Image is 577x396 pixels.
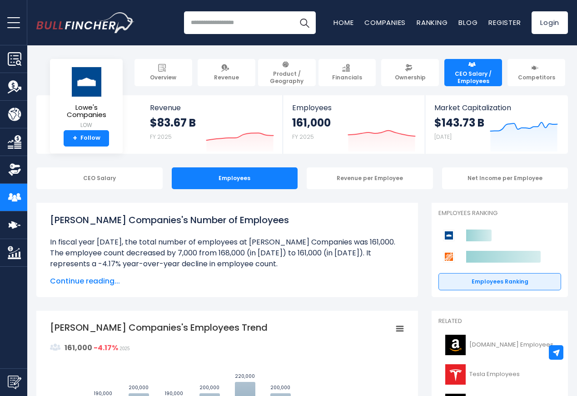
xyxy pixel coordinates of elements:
a: Product / Geography [258,59,316,86]
strong: -4.17% [94,342,118,353]
h1: [PERSON_NAME] Companies's Number of Employees [50,213,404,227]
span: Financials [332,74,362,81]
span: Ownership [395,74,426,81]
span: Lowe's Companies [57,104,115,119]
strong: 161,000 [292,116,331,130]
span: Market Capitalization [434,103,558,112]
a: Blog [458,18,478,27]
a: Tesla Employees [438,362,561,387]
strong: $143.73 B [434,116,484,130]
div: Employees [172,167,298,189]
span: Tesla Employees [469,371,520,378]
a: [DOMAIN_NAME] Employees [438,332,561,357]
img: TSLA logo [444,364,467,385]
strong: 161,000 [65,342,92,353]
text: 220,000 [235,373,255,380]
img: Lowe's Companies competitors logo [443,230,455,241]
a: +Follow [64,130,109,147]
span: CEO Salary / Employees [448,70,498,84]
button: Search [293,11,316,34]
img: Home Depot competitors logo [443,251,455,263]
text: 200,000 [129,384,149,391]
span: Product / Geography [262,70,312,84]
a: Employees Ranking [438,273,561,290]
a: Financials [318,59,376,86]
a: Overview [134,59,192,86]
span: Revenue [150,103,274,112]
img: Bullfincher logo [36,12,134,33]
img: graph_employee_icon.svg [50,342,61,353]
img: Ownership [8,163,21,176]
strong: $83.67 B [150,116,196,130]
tspan: [PERSON_NAME] Companies's Employees Trend [50,321,268,334]
text: 200,000 [199,384,219,391]
a: Lowe's Companies LOW [57,66,116,130]
a: Competitors [507,59,565,86]
span: [DOMAIN_NAME] Employees [469,341,553,349]
span: Revenue [214,74,239,81]
span: Continue reading... [50,276,404,287]
div: CEO Salary [36,167,163,189]
a: Employees 161,000 FY 2025 [283,95,424,154]
small: FY 2025 [292,133,314,141]
small: [DATE] [434,133,452,141]
a: Home [333,18,353,27]
a: Go to homepage [36,12,134,33]
a: Market Capitalization $143.73 B [DATE] [425,95,567,154]
a: Ownership [381,59,439,86]
text: 200,000 [270,384,290,391]
a: Ranking [417,18,448,27]
a: Revenue [198,59,255,86]
small: FY 2025 [150,133,172,141]
span: Employees [292,103,415,112]
a: CEO Salary / Employees [444,59,502,86]
span: Competitors [518,74,555,81]
p: Related [438,318,561,325]
a: Companies [364,18,406,27]
div: Revenue per Employee [307,167,433,189]
li: In fiscal year [DATE], the total number of employees at [PERSON_NAME] Companies was 161,000. The ... [50,237,404,269]
strong: + [73,134,77,142]
span: 2025 [119,346,129,351]
p: Employees Ranking [438,210,561,217]
img: AMZN logo [444,335,467,355]
div: Net Income per Employee [442,167,568,189]
small: LOW [57,121,115,129]
a: Register [488,18,521,27]
a: Login [532,11,568,34]
a: Revenue $83.67 B FY 2025 [141,95,283,154]
span: Overview [150,74,176,81]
